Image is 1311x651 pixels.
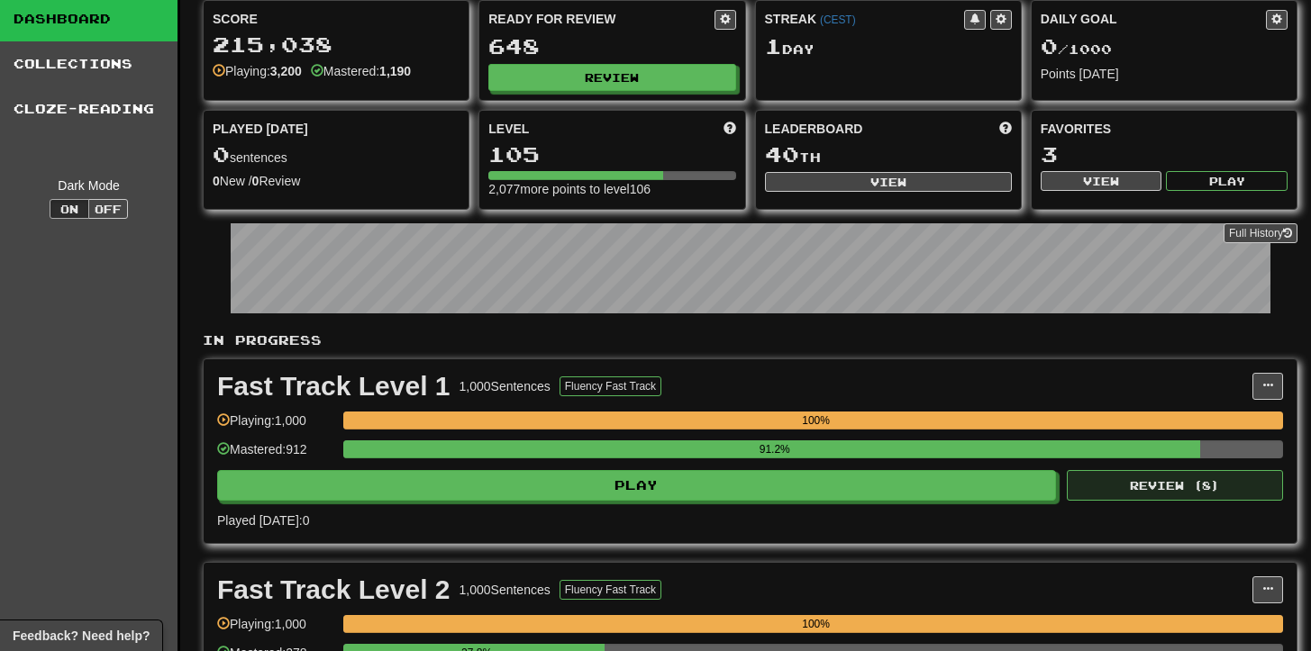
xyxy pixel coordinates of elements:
span: 40 [765,141,799,167]
a: (CEST) [820,14,856,26]
span: This week in points, UTC [999,120,1012,138]
div: Day [765,35,1012,59]
span: 0 [1041,33,1058,59]
span: Played [DATE] [213,120,308,138]
div: sentences [213,143,460,167]
span: Level [488,120,529,138]
button: Play [1166,171,1288,191]
button: On [50,199,89,219]
button: Fluency Fast Track [560,580,661,600]
button: Review (8) [1067,470,1283,501]
div: Mastered: 912 [217,440,334,470]
div: Score [213,10,460,28]
span: Score more points to level up [724,120,736,138]
a: Full History [1224,223,1297,243]
div: 2,077 more points to level 106 [488,180,735,198]
span: Open feedback widget [13,627,150,645]
div: Streak [765,10,964,28]
div: 100% [349,615,1283,633]
div: 91.2% [349,440,1200,458]
div: 100% [349,411,1283,429]
span: Played [DATE]: 0 [217,513,309,528]
div: Fast Track Level 1 [217,373,451,400]
span: / 1000 [1041,41,1112,57]
button: Fluency Fast Track [560,376,661,396]
span: 1 [765,33,782,59]
div: Favorites [1041,120,1288,138]
div: 1,000 Sentences [460,377,551,395]
div: 1,000 Sentences [460,581,551,599]
strong: 3,200 [270,64,302,78]
div: 215,038 [213,33,460,56]
div: Ready for Review [488,10,714,28]
div: Playing: 1,000 [217,615,334,645]
div: Fast Track Level 2 [217,576,451,603]
div: Playing: [213,62,302,80]
span: 0 [213,141,230,167]
div: Dark Mode [14,176,164,194]
button: View [1041,171,1162,191]
div: th [765,143,1012,167]
div: New / Review [213,172,460,190]
button: Review [488,64,735,91]
div: Points [DATE] [1041,65,1288,83]
strong: 0 [213,174,220,188]
div: Mastered: [311,62,411,80]
strong: 0 [252,174,259,188]
button: View [765,172,1012,192]
div: 105 [488,143,735,166]
strong: 1,190 [379,64,411,78]
div: Playing: 1,000 [217,411,334,441]
div: 648 [488,35,735,58]
span: Leaderboard [765,120,863,138]
p: In Progress [203,331,1297,349]
div: 3 [1041,143,1288,166]
button: Off [88,199,128,219]
button: Play [217,470,1056,501]
div: Daily Goal [1041,10,1266,30]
